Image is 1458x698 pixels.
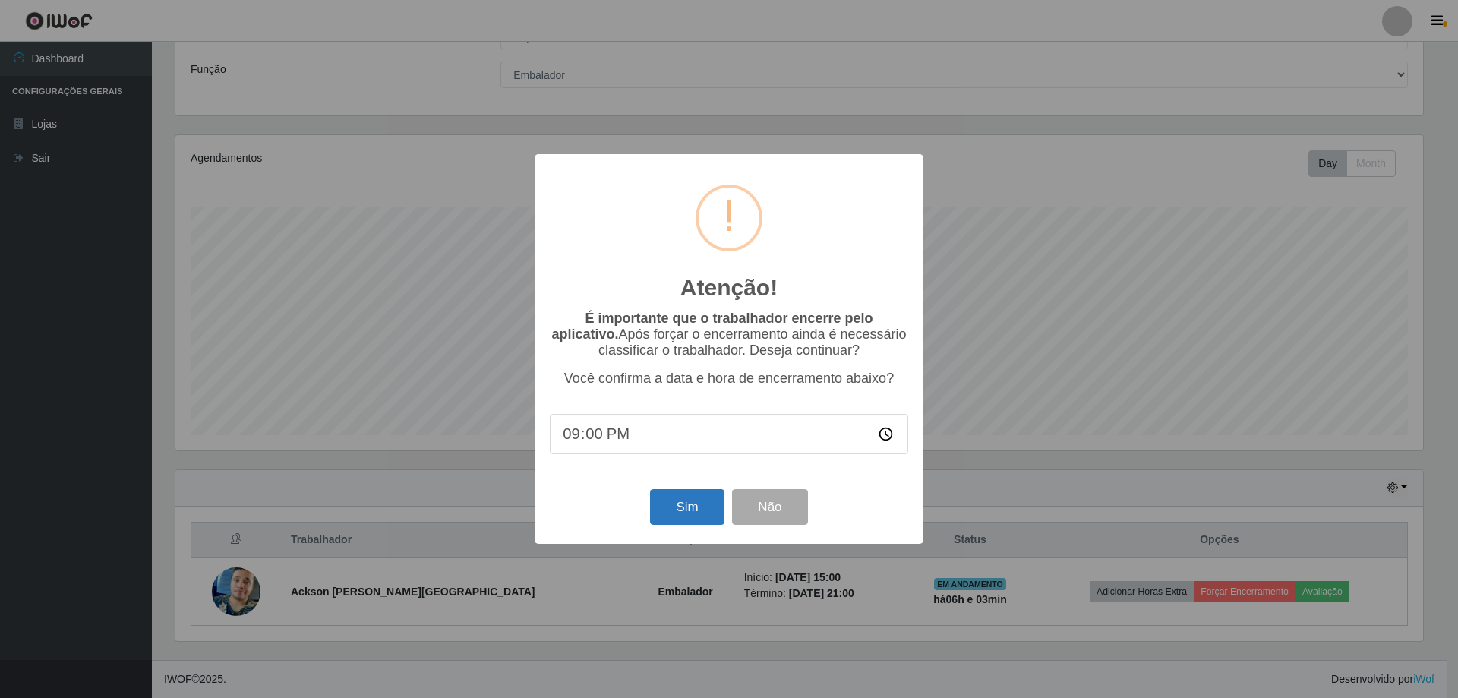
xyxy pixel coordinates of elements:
p: Você confirma a data e hora de encerramento abaixo? [550,371,908,387]
b: É importante que o trabalhador encerre pelo aplicativo. [551,311,873,342]
button: Não [732,489,807,525]
h2: Atenção! [680,274,778,302]
button: Sim [650,489,724,525]
p: Após forçar o encerramento ainda é necessário classificar o trabalhador. Deseja continuar? [550,311,908,358]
